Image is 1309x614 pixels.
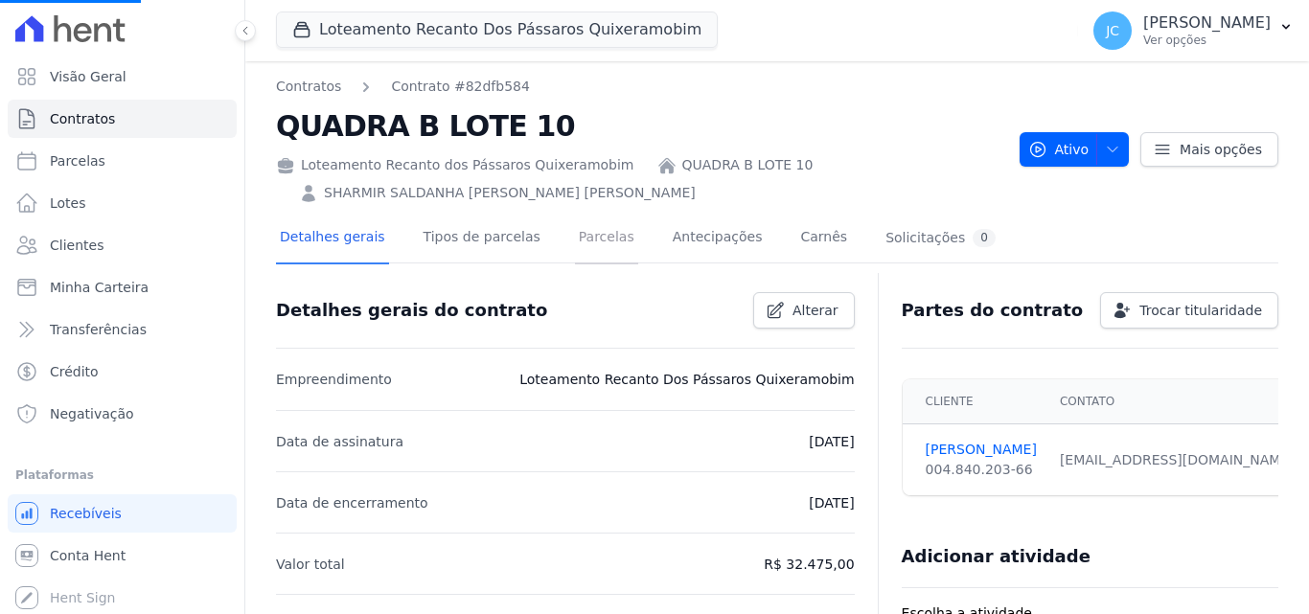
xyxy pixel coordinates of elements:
[1060,450,1295,470] div: [EMAIL_ADDRESS][DOMAIN_NAME]
[1078,4,1309,57] button: JC [PERSON_NAME] Ver opções
[50,404,134,423] span: Negativação
[8,352,237,391] a: Crédito
[50,236,103,255] span: Clientes
[276,430,403,453] p: Data de assinatura
[276,553,345,576] p: Valor total
[902,299,1084,322] h3: Partes do contrato
[391,77,530,97] a: Contrato #82dfb584
[8,536,237,575] a: Conta Hent
[973,229,996,247] div: 0
[8,310,237,349] a: Transferências
[519,368,854,391] p: Loteamento Recanto Dos Pássaros Quixeramobim
[324,183,696,203] a: SHARMIR SALDANHA [PERSON_NAME] [PERSON_NAME]
[1180,140,1262,159] span: Mais opções
[276,214,389,264] a: Detalhes gerais
[50,67,126,86] span: Visão Geral
[50,362,99,381] span: Crédito
[15,464,229,487] div: Plataformas
[903,379,1048,424] th: Cliente
[1143,13,1271,33] p: [PERSON_NAME]
[1020,132,1130,167] button: Ativo
[8,226,237,264] a: Clientes
[1143,33,1271,48] p: Ver opções
[276,155,634,175] div: Loteamento Recanto dos Pássaros Quixeramobim
[8,142,237,180] a: Parcelas
[926,460,1037,480] div: 004.840.203-66
[882,214,999,264] a: Solicitações0
[276,104,1004,148] h2: QUADRA B LOTE 10
[50,193,86,213] span: Lotes
[575,214,638,264] a: Parcelas
[1140,132,1278,167] a: Mais opções
[753,292,855,329] a: Alterar
[8,268,237,307] a: Minha Carteira
[926,440,1037,460] a: [PERSON_NAME]
[276,11,718,48] button: Loteamento Recanto Dos Pássaros Quixeramobim
[50,546,126,565] span: Conta Hent
[8,494,237,533] a: Recebíveis
[276,368,392,391] p: Empreendimento
[885,229,996,247] div: Solicitações
[276,299,547,322] h3: Detalhes gerais do contrato
[50,109,115,128] span: Contratos
[420,214,544,264] a: Tipos de parcelas
[796,214,851,264] a: Carnês
[50,151,105,171] span: Parcelas
[8,395,237,433] a: Negativação
[682,155,814,175] a: QUADRA B LOTE 10
[669,214,767,264] a: Antecipações
[276,77,341,97] a: Contratos
[1028,132,1090,167] span: Ativo
[276,77,530,97] nav: Breadcrumb
[1139,301,1262,320] span: Trocar titularidade
[1048,379,1306,424] th: Contato
[902,545,1091,568] h3: Adicionar atividade
[50,320,147,339] span: Transferências
[276,77,1004,97] nav: Breadcrumb
[276,491,428,514] p: Data de encerramento
[8,184,237,222] a: Lotes
[50,278,149,297] span: Minha Carteira
[809,491,854,514] p: [DATE]
[1106,24,1119,37] span: JC
[809,430,854,453] p: [DATE]
[8,57,237,96] a: Visão Geral
[1100,292,1278,329] a: Trocar titularidade
[50,504,122,523] span: Recebíveis
[8,100,237,138] a: Contratos
[792,301,838,320] span: Alterar
[764,553,854,576] p: R$ 32.475,00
